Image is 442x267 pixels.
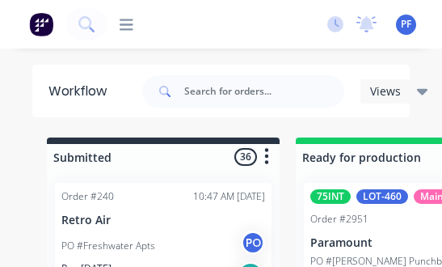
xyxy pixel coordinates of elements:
[356,189,408,204] div: LOT-460
[370,83,401,100] span: Views
[61,189,114,204] div: Order #240
[29,12,53,36] img: Factory
[61,239,155,253] p: PO #Freshwater Apts
[387,212,426,251] iframe: Intercom live chat
[241,231,265,255] div: PO
[193,189,265,204] div: 10:47 AM [DATE]
[61,214,265,227] p: Retro Air
[401,17,411,32] span: PF
[184,75,344,108] input: Search for orders...
[310,189,351,204] div: 75INT
[48,82,115,101] div: Workflow
[310,212,368,227] div: Order #2951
